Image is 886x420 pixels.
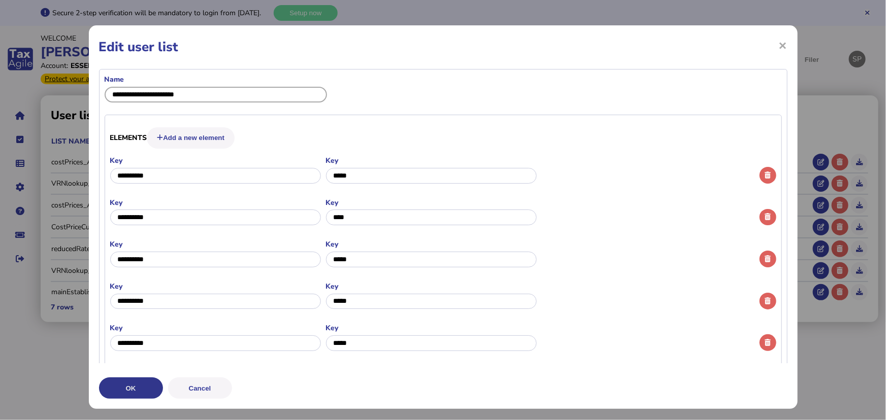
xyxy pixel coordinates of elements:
button: Cancel [168,377,232,399]
label: Key [326,198,537,207]
h1: Edit user list [99,38,787,56]
label: Key [110,323,321,333]
label: Key [326,282,537,291]
label: Key [110,239,321,249]
h3: Elements [110,127,776,149]
button: OK [99,377,163,399]
label: Key [110,282,321,291]
span: × [779,36,787,55]
label: Key [326,239,537,249]
button: Add a new element [147,127,235,149]
label: Key [110,198,321,207]
label: Key [326,323,537,333]
label: Key [326,156,537,165]
label: Name [105,75,327,84]
label: Key [110,156,321,165]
